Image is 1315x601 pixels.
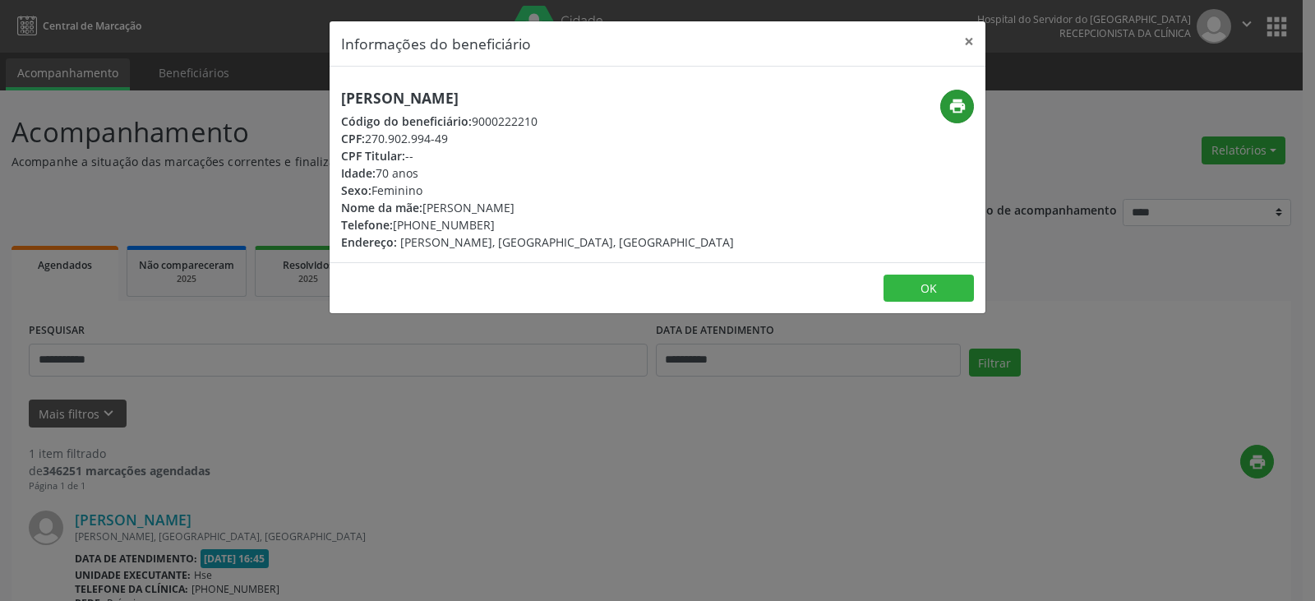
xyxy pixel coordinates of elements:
button: Close [953,21,985,62]
h5: Informações do beneficiário [341,33,531,54]
span: Código do beneficiário: [341,113,472,129]
h5: [PERSON_NAME] [341,90,734,107]
div: 70 anos [341,164,734,182]
div: [PHONE_NUMBER] [341,216,734,233]
div: [PERSON_NAME] [341,199,734,216]
button: print [940,90,974,123]
div: 270.902.994-49 [341,130,734,147]
span: CPF: [341,131,365,146]
span: Telefone: [341,217,393,233]
div: -- [341,147,734,164]
span: CPF Titular: [341,148,405,164]
span: Idade: [341,165,376,181]
span: Nome da mãe: [341,200,422,215]
span: Sexo: [341,183,371,198]
span: [PERSON_NAME], [GEOGRAPHIC_DATA], [GEOGRAPHIC_DATA] [400,234,734,250]
div: Feminino [341,182,734,199]
div: 9000222210 [341,113,734,130]
i: print [948,97,967,115]
span: Endereço: [341,234,397,250]
button: OK [884,275,974,303]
